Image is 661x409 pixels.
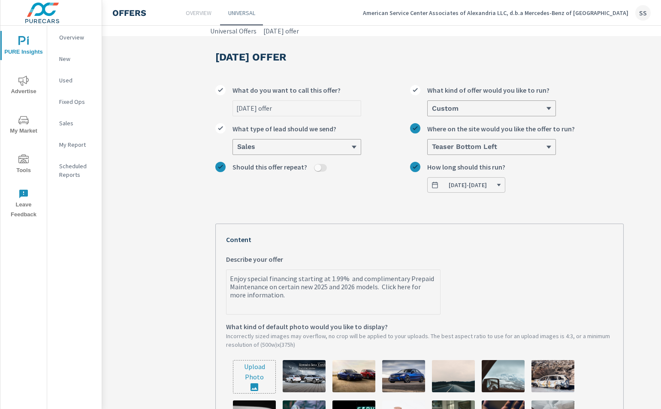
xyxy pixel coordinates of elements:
[3,36,44,57] span: PURE Insights
[432,104,459,113] h6: Custom
[449,181,487,189] span: [DATE] - [DATE]
[3,115,44,136] span: My Market
[59,162,95,179] p: Scheduled Reports
[382,360,425,392] img: description
[59,97,95,106] p: Fixed Ops
[363,9,628,17] p: American Service Center Associates of Alexandria LLC, d.b.a Mercedes-Benz of [GEOGRAPHIC_DATA]
[482,360,525,392] img: description
[531,360,574,392] img: description
[226,332,613,349] p: Incorrectly sized images may overflow, no crop will be applied to your uploads. The best aspect r...
[427,162,505,172] span: How long should this run?
[59,76,95,85] p: Used
[47,160,102,181] div: Scheduled Reports
[283,360,326,392] img: description
[47,117,102,130] div: Sales
[186,9,211,17] p: Overview
[232,85,341,95] span: What do you want to call this offer?
[236,143,237,151] input: What type of lead should we send?
[47,95,102,108] div: Fixed Ops
[47,52,102,65] div: New
[635,5,651,21] div: SS
[237,142,255,151] h6: Sales
[215,50,287,64] h3: [DATE] offer
[432,360,475,392] img: description
[263,26,299,36] a: [DATE] offer
[226,234,613,245] p: Content
[0,26,47,223] div: nav menu
[232,124,336,134] span: What type of lead should we send?
[59,55,95,63] p: New
[314,164,321,172] button: Should this offer repeat?
[210,26,257,36] a: Universal Offers
[3,189,44,220] span: Leave Feedback
[112,8,146,18] h4: Offers
[59,119,95,127] p: Sales
[47,74,102,87] div: Used
[59,33,95,42] p: Overview
[232,162,307,172] span: Should this offer repeat?
[3,76,44,97] span: Advertise
[427,124,575,134] span: Where on the site would you like the offer to run?
[228,9,255,17] p: Universal
[233,101,361,116] input: What do you want to call this offer?
[432,142,497,151] h6: Teaser Bottom Left
[226,271,440,314] textarea: Describe your offer
[59,140,95,149] p: My Report
[431,105,432,112] input: What kind of offer would you like to run?
[427,177,505,193] button: How long should this run?
[431,143,432,151] input: Where on the site would you like the offer to run?
[226,254,283,264] span: Describe your offer
[47,138,102,151] div: My Report
[226,321,388,332] span: What kind of default photo would you like to display?
[332,360,375,392] img: description
[47,31,102,44] div: Overview
[3,155,44,176] span: Tools
[427,85,549,95] span: What kind of offer would you like to run?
